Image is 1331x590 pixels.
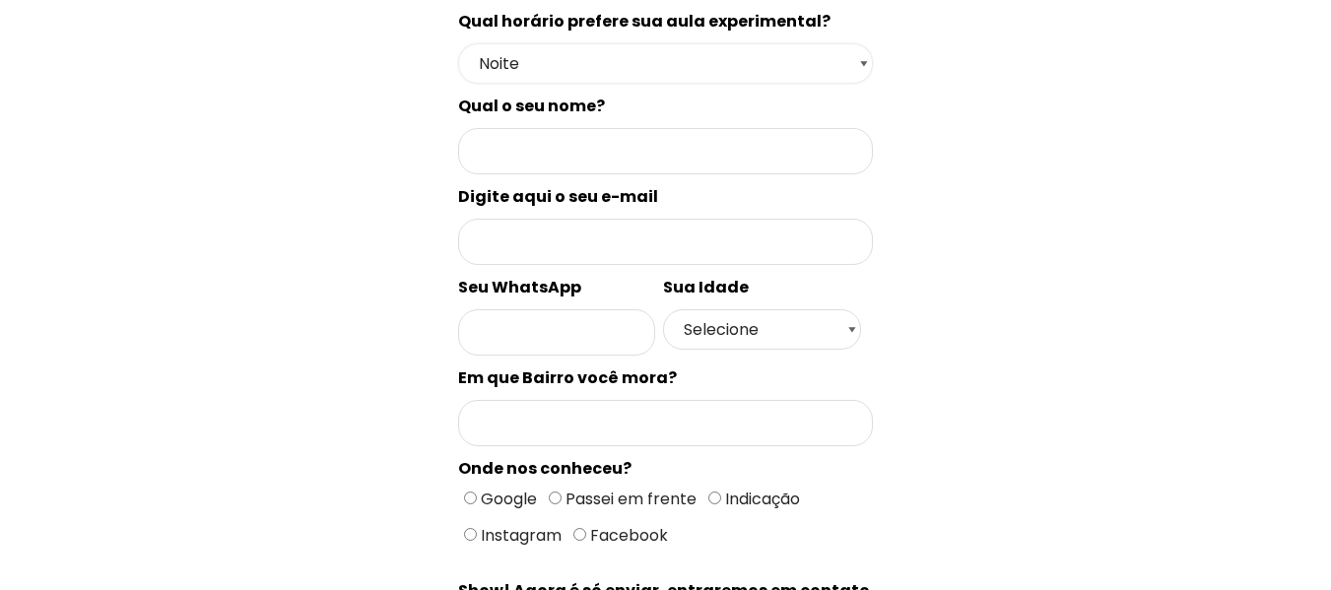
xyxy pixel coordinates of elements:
input: Passei em frente [549,492,562,504]
input: Facebook [573,528,586,541]
spam: Sua Idade [663,276,749,298]
span: Passei em frente [562,488,697,510]
span: Instagram [477,524,562,547]
span: Indicação [721,488,800,510]
spam: Qual horário prefere sua aula experimental? [458,10,831,33]
spam: Digite aqui o seu e-mail [458,185,658,208]
spam: Seu WhatsApp [458,276,581,298]
spam: Em que Bairro você mora? [458,366,677,389]
spam: Qual o seu nome? [458,95,605,117]
input: Instagram [464,528,477,541]
input: Google [464,492,477,504]
spam: Onde nos conheceu? [458,457,632,480]
span: Facebook [586,524,668,547]
input: Indicação [708,492,721,504]
span: Google [477,488,537,510]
